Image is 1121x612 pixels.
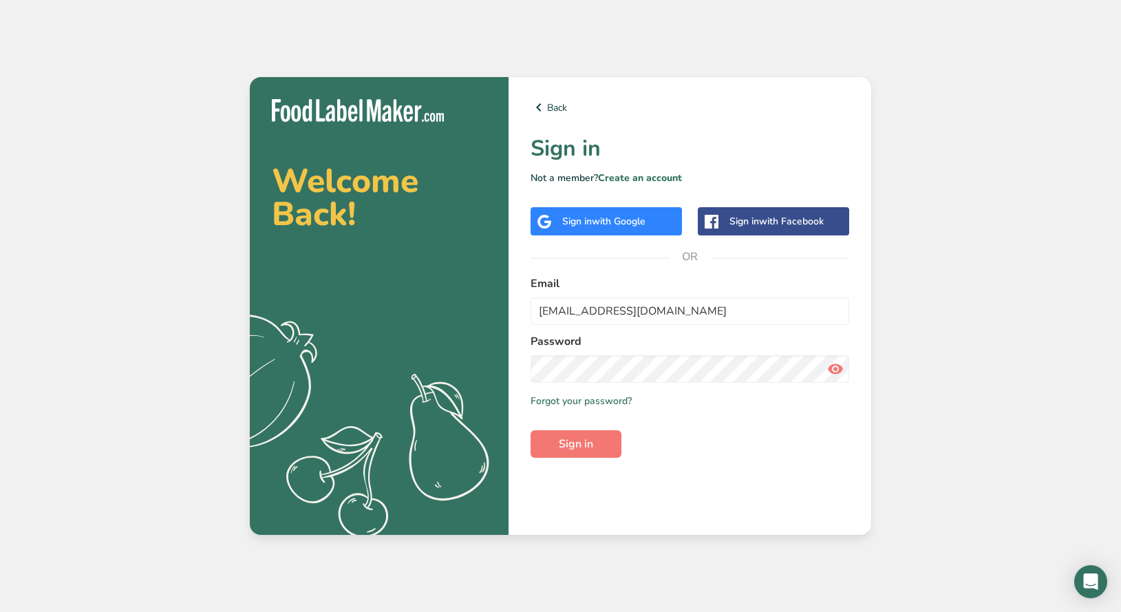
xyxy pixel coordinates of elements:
[531,430,621,458] button: Sign in
[729,214,824,229] div: Sign in
[598,171,682,184] a: Create an account
[531,132,849,165] h1: Sign in
[272,99,444,122] img: Food Label Maker
[531,333,849,350] label: Password
[531,99,849,116] a: Back
[559,436,593,452] span: Sign in
[531,275,849,292] label: Email
[531,171,849,185] p: Not a member?
[1074,565,1107,598] div: Open Intercom Messenger
[531,297,849,325] input: Enter Your Email
[562,214,645,229] div: Sign in
[531,394,632,408] a: Forgot your password?
[592,215,645,228] span: with Google
[272,165,487,231] h2: Welcome Back!
[670,236,711,277] span: OR
[759,215,824,228] span: with Facebook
